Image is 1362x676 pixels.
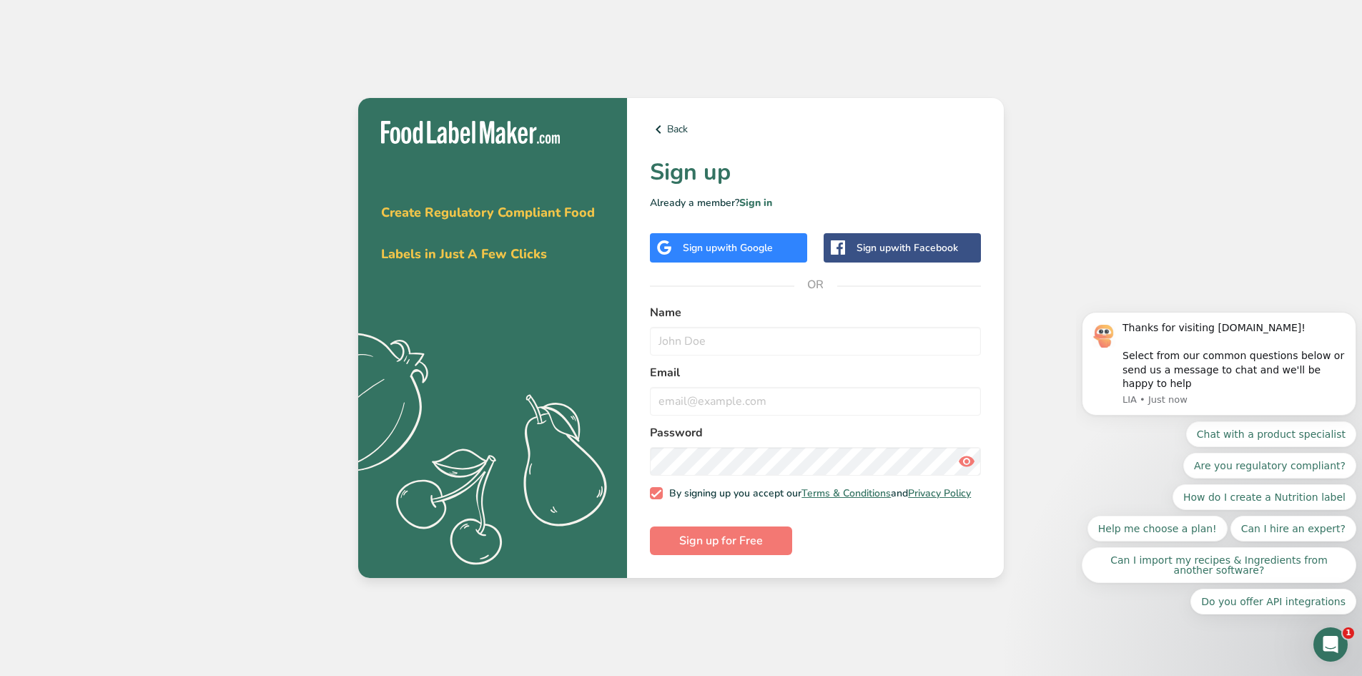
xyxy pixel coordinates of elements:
[908,486,971,500] a: Privacy Policy
[650,121,981,138] a: Back
[891,241,958,255] span: with Facebook
[650,304,981,321] label: Name
[650,424,981,441] label: Password
[650,327,981,356] input: John Doe
[650,387,981,416] input: email@example.com
[650,195,981,210] p: Already a member?
[381,204,595,263] span: Create Regulatory Compliant Food Labels in Just A Few Clicks
[1343,627,1354,639] span: 1
[650,155,981,190] h1: Sign up
[739,196,772,210] a: Sign in
[683,240,773,255] div: Sign up
[381,121,560,144] img: Food Label Maker
[650,364,981,381] label: Email
[663,487,972,500] span: By signing up you accept our and
[1076,111,1362,637] iframe: Intercom notifications message
[857,240,958,255] div: Sign up
[650,526,792,555] button: Sign up for Free
[1313,627,1348,662] iframe: Intercom live chat
[801,486,891,500] a: Terms & Conditions
[679,532,763,549] span: Sign up for Free
[717,241,773,255] span: with Google
[794,263,837,306] span: OR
